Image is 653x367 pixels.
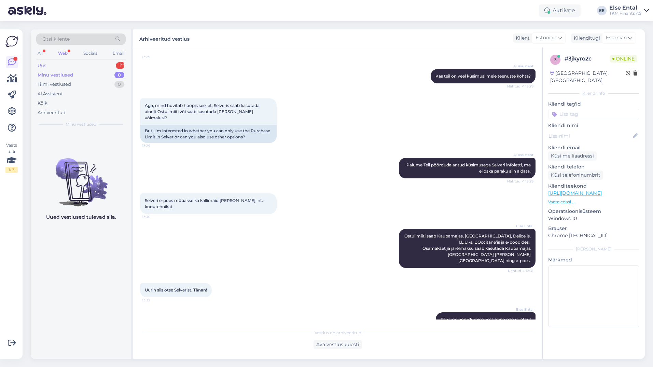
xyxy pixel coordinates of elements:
[548,100,639,108] p: Kliendi tag'id
[508,152,533,158] span: AI Assistent
[404,233,532,263] span: Ostulimiiti saab Kaubamajas, [GEOGRAPHIC_DATA], Delice’is, I.L.U.-s, L’Occitane’is ja e-poodides....
[548,109,639,119] input: Lisa tag
[5,167,18,173] div: 1 / 3
[57,49,69,58] div: Web
[5,142,18,173] div: Vaata siia
[536,34,556,42] span: Estonian
[548,225,639,232] p: Brauser
[114,72,124,79] div: 0
[38,81,71,88] div: Tiimi vestlused
[441,317,531,322] span: Täname pöördumise eest, kena päeva jätku!
[142,298,168,303] span: 13:32
[66,121,96,127] span: Minu vestlused
[142,214,168,219] span: 13:30
[513,35,530,42] div: Klient
[507,179,533,184] span: Nähtud ✓ 13:29
[82,49,99,58] div: Socials
[5,35,18,48] img: Askly Logo
[36,49,44,58] div: All
[548,151,597,161] div: Küsi meiliaadressi
[548,122,639,129] p: Kliendi nimi
[142,143,168,148] span: 13:29
[38,91,63,97] div: AI Assistent
[609,5,649,16] a: Else EntalTKM Finants AS
[508,307,533,312] span: Else Ental
[145,103,261,120] span: Aga, mind huvitab hoopis see, et, Selveris saab kasutada ainult Ostulimiiti või saab kasutada [PE...
[435,73,531,79] span: Kas teil on veel küsimusi meie teenuste kohta?
[548,182,639,190] p: Klienditeekond
[548,232,639,239] p: Chrome [TECHNICAL_ID]
[508,223,533,229] span: Else Ental
[597,6,607,15] div: EE
[548,246,639,252] div: [PERSON_NAME]
[116,62,124,69] div: 1
[548,90,639,96] div: Kliendi info
[548,208,639,215] p: Operatsioonisüsteem
[548,199,639,205] p: Vaata edasi ...
[142,54,168,59] span: 13:29
[609,11,641,16] div: TKM Finants AS
[38,72,73,79] div: Minu vestlused
[565,55,610,63] div: # 3jkyro2c
[46,214,116,221] p: Uued vestlused tulevad siia.
[606,34,627,42] span: Estonian
[548,171,603,180] div: Küsi telefoninumbrit
[38,109,66,116] div: Arhiveeritud
[139,33,190,43] label: Arhiveeritud vestlus
[507,84,533,89] span: Nähtud ✓ 13:29
[550,70,626,84] div: [GEOGRAPHIC_DATA], [GEOGRAPHIC_DATA]
[315,330,361,336] span: Vestlus on arhiveeritud
[610,55,637,63] span: Online
[609,5,641,11] div: Else Ental
[548,144,639,151] p: Kliendi email
[38,100,47,107] div: Kõik
[314,340,362,349] div: Ava vestlus uuesti
[140,125,277,143] div: But, I'm interested in whether you can only use the Purchase Limit in Selver or can you also use ...
[548,190,602,196] a: [URL][DOMAIN_NAME]
[539,4,581,17] div: Aktiivne
[548,132,631,140] input: Lisa nimi
[145,287,207,293] span: Uurin siis otse Selverist. Tänan!
[548,163,639,171] p: Kliendi telefon
[42,36,70,43] span: Otsi kliente
[114,81,124,88] div: 0
[145,198,264,209] span: Selveri e-poes müüakse ka kallimaid [PERSON_NAME], nt. kodutehnikat.
[31,146,131,207] img: No chats
[571,35,600,42] div: Klienditugi
[548,256,639,263] p: Märkmed
[38,62,46,69] div: Uus
[111,49,126,58] div: Email
[508,64,533,69] span: AI Assistent
[554,57,557,62] span: 3
[406,162,532,174] span: Palume Teil pöörduda antud küsimusega Selveri infoletti, me ei oska paraku siin aidata.
[508,268,533,273] span: Nähtud ✓ 13:31
[548,215,639,222] p: Windows 10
